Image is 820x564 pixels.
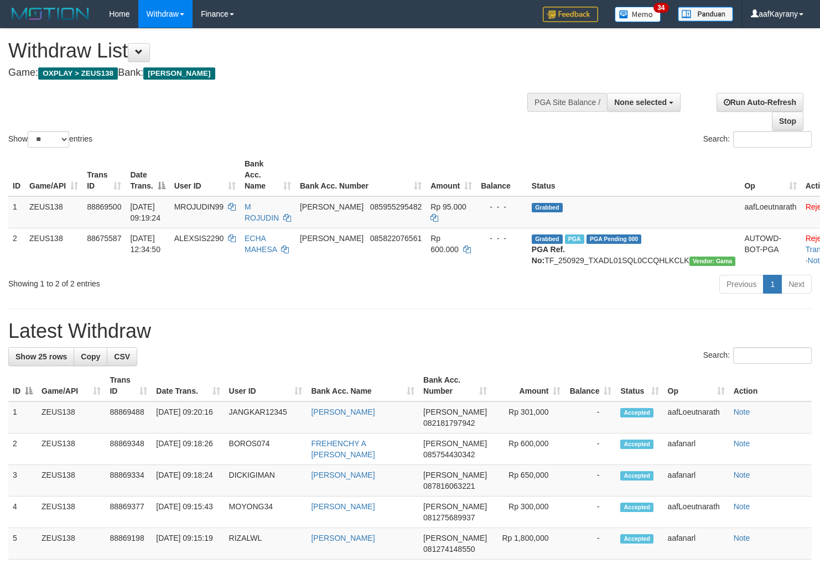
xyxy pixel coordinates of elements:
td: ZEUS138 [25,196,82,228]
h1: Withdraw List [8,40,536,62]
td: - [565,401,616,434]
td: [DATE] 09:18:26 [152,434,224,465]
a: Next [781,275,812,294]
select: Showentries [28,131,69,148]
span: 88675587 [87,234,121,243]
a: Show 25 rows [8,347,74,366]
td: ZEUS138 [37,434,105,465]
a: [PERSON_NAME] [311,502,375,511]
span: Accepted [620,440,653,449]
span: [PERSON_NAME] [423,534,487,542]
span: [PERSON_NAME] [423,502,487,511]
span: [PERSON_NAME] [423,408,487,416]
span: [PERSON_NAME] [423,471,487,479]
a: Note [734,534,750,542]
img: MOTION_logo.png [8,6,92,22]
span: Vendor URL: https://trx31.1velocity.biz [689,257,736,266]
td: AUTOWD-BOT-PGA [740,228,801,270]
span: 88869500 [87,202,121,211]
th: Amount: activate to sort column ascending [491,370,565,401]
span: [DATE] 12:34:50 [130,234,160,254]
a: [PERSON_NAME] [311,471,375,479]
span: 34 [653,3,668,13]
td: [DATE] 09:20:16 [152,401,224,434]
span: Marked by aafpengsreynich [565,234,584,244]
td: ZEUS138 [25,228,82,270]
a: Note [734,408,750,416]
td: aafanarl [663,434,729,465]
a: 1 [763,275,782,294]
th: Date Trans.: activate to sort column descending [126,154,169,196]
th: Action [729,370,812,401]
span: [PERSON_NAME] [300,202,364,211]
td: ZEUS138 [37,528,105,560]
td: 3 [8,465,37,497]
span: PGA Pending [587,234,642,244]
th: Date Trans.: activate to sort column ascending [152,370,224,401]
a: M ROJUDIN [245,202,279,222]
td: Rp 650,000 [491,465,565,497]
th: Status [527,154,740,196]
a: Note [734,502,750,511]
input: Search: [733,347,812,364]
span: None selected [614,98,667,107]
span: Copy 082181797942 to clipboard [423,419,475,427]
td: aafLoeutnarath [663,401,729,434]
td: Rp 600,000 [491,434,565,465]
label: Show entries [8,131,92,148]
span: Copy 081275689937 to clipboard [423,513,475,522]
label: Search: [703,347,812,364]
th: Status: activate to sort column ascending [616,370,663,401]
a: Run Auto-Refresh [717,93,803,112]
th: Bank Acc. Name: activate to sort column ascending [240,154,295,196]
td: [DATE] 09:15:43 [152,497,224,528]
span: [PERSON_NAME] [143,67,215,80]
td: MOYONG34 [225,497,307,528]
span: Show 25 rows [15,352,67,361]
th: Bank Acc. Number: activate to sort column ascending [419,370,491,401]
a: CSV [107,347,137,366]
td: 1 [8,401,37,434]
td: 1 [8,196,25,228]
td: 2 [8,434,37,465]
span: [PERSON_NAME] [300,234,364,243]
td: JANGKAR12345 [225,401,307,434]
td: ZEUS138 [37,465,105,497]
td: aafLoeutnarath [740,196,801,228]
span: [DATE] 09:19:24 [130,202,160,222]
td: - [565,528,616,560]
span: Copy 081274148550 to clipboard [423,545,475,553]
td: Rp 1,800,000 [491,528,565,560]
a: Copy [74,347,107,366]
th: Trans ID: activate to sort column ascending [82,154,126,196]
th: User ID: activate to sort column ascending [170,154,240,196]
th: Game/API: activate to sort column ascending [37,370,105,401]
th: ID [8,154,25,196]
span: Grabbed [532,203,563,212]
div: PGA Site Balance / [527,93,607,112]
input: Search: [733,131,812,148]
span: Rp 600.000 [430,234,459,254]
span: Rp 95.000 [430,202,466,211]
td: BOROS074 [225,434,307,465]
span: Copy 085822076561 to clipboard [370,234,422,243]
td: - [565,497,616,528]
td: Rp 301,000 [491,401,565,434]
div: - - - [481,201,523,212]
a: Note [734,471,750,479]
div: - - - [481,233,523,244]
span: OXPLAY > ZEUS138 [38,67,118,80]
td: aafanarl [663,465,729,497]
td: [DATE] 09:15:19 [152,528,224,560]
td: DICKIGIMAN [225,465,307,497]
td: Rp 300,000 [491,497,565,528]
td: - [565,465,616,497]
th: Balance: activate to sort column ascending [565,370,616,401]
label: Search: [703,131,812,148]
a: Previous [719,275,764,294]
h4: Game: Bank: [8,67,536,79]
span: ALEXSIS2290 [174,234,224,243]
span: Grabbed [532,234,563,244]
th: Op: activate to sort column ascending [663,370,729,401]
td: RIZALWL [225,528,307,560]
